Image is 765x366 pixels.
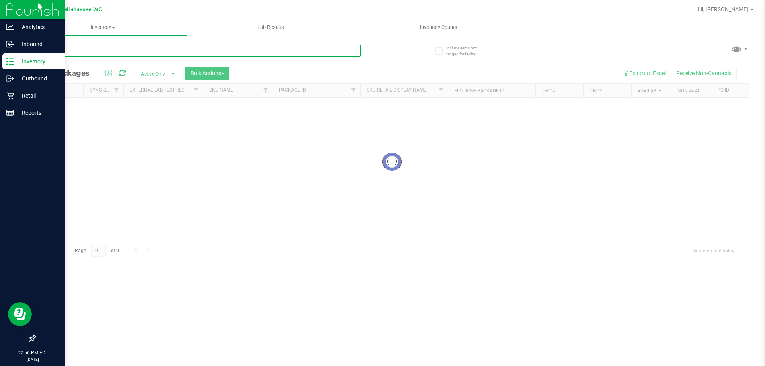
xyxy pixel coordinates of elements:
[19,19,187,36] a: Inventory
[6,109,14,117] inline-svg: Reports
[14,57,62,66] p: Inventory
[4,349,62,356] p: 02:56 PM EDT
[14,74,62,83] p: Outbound
[61,6,102,13] span: Tallahassee WC
[409,24,468,31] span: Inventory Counts
[14,91,62,100] p: Retail
[35,45,361,57] input: Search Package ID, Item Name, SKU, Lot or Part Number...
[6,74,14,82] inline-svg: Outbound
[187,19,355,36] a: Lab Results
[14,39,62,49] p: Inbound
[14,108,62,117] p: Reports
[446,45,486,57] span: Include items not tagged for facility
[8,302,32,326] iframe: Resource center
[4,356,62,362] p: [DATE]
[6,57,14,65] inline-svg: Inventory
[355,19,522,36] a: Inventory Counts
[6,92,14,100] inline-svg: Retail
[247,24,295,31] span: Lab Results
[6,40,14,48] inline-svg: Inbound
[6,23,14,31] inline-svg: Analytics
[19,24,187,31] span: Inventory
[14,22,62,32] p: Analytics
[698,6,750,12] span: Hi, [PERSON_NAME]!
